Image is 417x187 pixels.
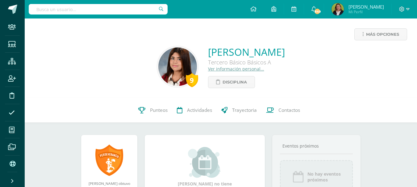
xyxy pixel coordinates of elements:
input: Busca un usuario... [29,4,168,14]
a: Punteos [134,98,172,123]
span: 849 [314,8,321,15]
a: Más opciones [354,28,407,40]
span: Trayectoria [232,107,257,113]
img: a164061a65f1df25e60207af94843a26.png [332,3,344,15]
span: Más opciones [366,29,399,40]
div: [PERSON_NAME] obtuvo [87,181,131,186]
a: Contactos [261,98,305,123]
span: [PERSON_NAME] [348,4,384,10]
span: Disciplina [223,76,247,88]
div: Tercero Básico Básicos A [208,59,285,66]
a: Actividades [172,98,217,123]
span: No hay eventos próximos [307,171,341,183]
a: [PERSON_NAME] [208,45,285,59]
img: 6151d5a3aa35bc2dffe2a385b3c3ec7a.png [158,47,197,86]
span: Actividades [187,107,212,113]
span: Mi Perfil [348,9,384,14]
img: event_small.png [188,147,222,178]
a: Ver información personal... [208,66,264,72]
span: Contactos [278,107,300,113]
div: 9 [186,73,198,87]
img: event_icon.png [292,171,304,183]
span: Punteos [150,107,168,113]
div: Eventos próximos [280,143,353,149]
a: Trayectoria [217,98,261,123]
a: Disciplina [208,76,255,88]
